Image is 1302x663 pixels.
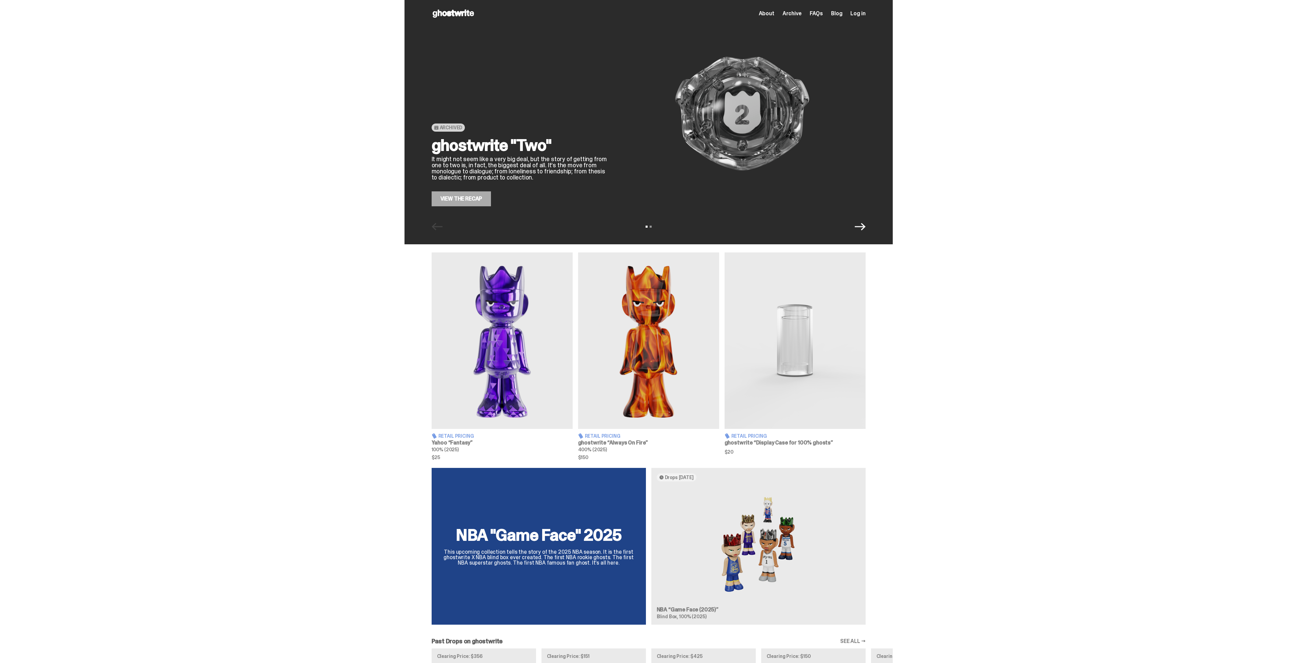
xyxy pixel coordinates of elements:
a: View the Recap [432,191,491,206]
button: Next [855,221,866,232]
span: 100% (2025) [432,447,459,453]
h3: Yahoo “Fantasy” [432,440,573,446]
a: Archive [783,11,802,16]
img: Always On Fire [578,252,719,429]
img: Fantasy [432,252,573,429]
img: ghostwrite "Two" [619,21,866,206]
h2: ghostwrite "Two" [432,137,608,153]
span: Retail Pricing [731,434,767,438]
a: About [759,11,774,16]
img: Game Face (2025) [657,487,860,602]
p: It might not seem like a very big deal, but the story of getting from one to two is, in fact, the... [432,156,608,181]
p: This upcoming collection tells the story of the 2025 NBA season. It is the first ghostwrite X NBA... [440,549,638,566]
a: Log in [850,11,865,16]
span: Blind Box, [657,613,678,620]
h3: NBA “Game Face (2025)” [657,607,860,612]
p: Clearing Price: $150 [767,654,860,659]
span: $20 [725,450,866,454]
a: Fantasy Retail Pricing [432,252,573,460]
h2: Past Drops on ghostwrite [432,638,503,644]
span: Drops [DATE] [665,475,694,480]
p: Clearing Price: $100 [876,654,970,659]
span: 100% (2025) [679,613,706,620]
span: Retail Pricing [438,434,474,438]
p: Clearing Price: $151 [547,654,640,659]
a: Always On Fire Retail Pricing [578,252,719,460]
h3: ghostwrite “Always On Fire” [578,440,719,446]
span: $25 [432,455,573,460]
button: View slide 2 [650,226,652,228]
p: Clearing Price: $356 [437,654,531,659]
a: Blog [831,11,842,16]
span: Retail Pricing [585,434,620,438]
span: Archived [440,125,462,130]
img: Display Case for 100% ghosts [725,252,866,429]
h2: NBA "Game Face" 2025 [440,527,638,543]
a: SEE ALL → [840,639,866,644]
a: Display Case for 100% ghosts Retail Pricing [725,252,866,460]
h3: ghostwrite “Display Case for 100% ghosts” [725,440,866,446]
a: FAQs [810,11,823,16]
span: 400% (2025) [578,447,607,453]
p: Clearing Price: $425 [657,654,750,659]
button: View slide 1 [646,226,648,228]
span: $150 [578,455,719,460]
